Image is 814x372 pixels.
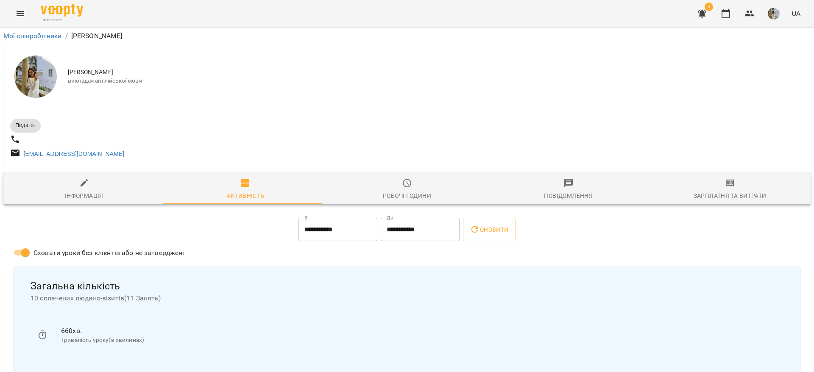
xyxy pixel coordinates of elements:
span: [PERSON_NAME] [68,68,804,77]
img: 2693ff5fab4ac5c18e9886587ab8f966.jpg [768,8,780,19]
div: Повідомлення [544,191,593,201]
li: / [65,31,68,41]
div: Робочі години [383,191,431,201]
div: Інформація [65,191,103,201]
p: 660 хв. [61,326,777,336]
span: Педагог [10,122,41,129]
span: 3 [705,3,713,11]
span: Загальна кількість [31,280,783,293]
button: UA [788,6,804,21]
p: [PERSON_NAME] [71,31,123,41]
button: Оновити [463,218,515,242]
div: Активність [227,191,265,201]
span: Сховати уроки без клієнтів або не затверджені [33,248,184,258]
span: Оновити [470,225,508,235]
a: [EMAIL_ADDRESS][DOMAIN_NAME] [24,150,124,157]
img: Voopty Logo [41,4,83,17]
a: Мої співробітники [3,32,62,40]
span: For Business [41,17,83,23]
span: викладач англійської мови [68,77,804,85]
p: Тривалість уроку(в хвилинах) [61,336,777,344]
span: UA [792,9,800,18]
span: 10 сплачених людино-візитів ( 11 Занять ) [31,293,783,303]
button: Menu [10,3,31,24]
div: Зарплатня та Витрати [694,191,767,201]
img: Ковтун Анастасія Сергіїівна [14,56,57,98]
nav: breadcrumb [3,31,811,41]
